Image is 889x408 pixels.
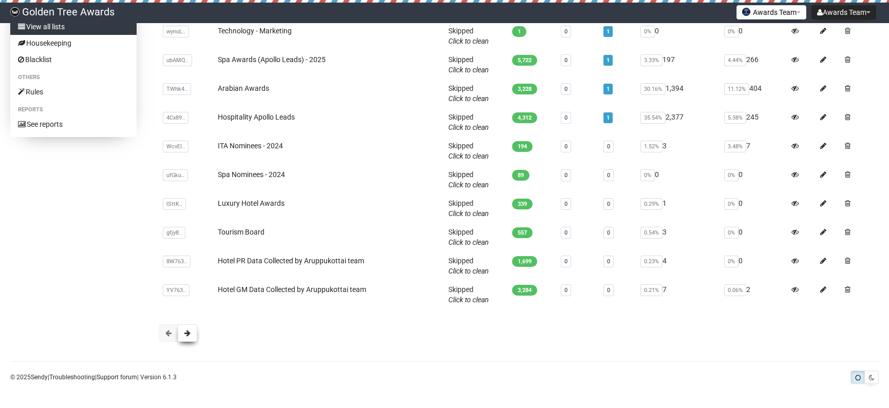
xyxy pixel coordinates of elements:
[163,26,189,37] span: wynoL..
[607,258,610,265] a: 0
[10,84,137,100] a: Rules
[640,83,666,95] span: 30.16%
[720,194,787,223] td: 0
[720,165,787,194] td: 0
[636,22,720,50] td: 0
[564,28,568,35] a: 0
[448,228,489,246] span: Skipped
[10,372,177,383] p: © 2025 | | | Version 6.1.3
[163,284,190,296] span: YV763..
[724,54,746,66] span: 4.44%
[564,229,568,236] a: 0
[607,172,610,179] a: 0
[512,256,537,267] span: 1,699
[448,285,489,304] span: Skipped
[742,8,750,16] img: favicons
[512,227,533,238] span: 557
[720,108,787,137] td: 245
[724,141,746,152] span: 3.48%
[448,209,489,218] a: Click to clean
[163,227,185,239] span: gfjy8..
[448,267,489,275] a: Click to clean
[10,35,137,51] a: Housekeeping
[448,142,489,160] span: Skipped
[564,143,568,150] a: 0
[811,5,876,20] button: Awards Team
[448,123,489,131] a: Click to clean
[97,374,137,381] a: Support forum
[640,112,666,124] span: 35.54%
[10,51,137,68] a: Blacklist
[448,199,489,218] span: Skipped
[636,137,720,165] td: 3
[607,287,610,294] a: 0
[448,27,489,45] span: Skipped
[163,141,188,152] span: WcvEI..
[607,28,610,35] a: 1
[636,79,720,108] td: 1,394
[636,251,720,280] td: 4
[607,86,610,92] a: 1
[218,228,264,236] a: Tourism Board
[10,7,20,16] img: f8b559bad824ed76f7defaffbc1b54fa
[720,251,787,280] td: 0
[448,94,489,103] a: Click to clean
[448,257,489,275] span: Skipped
[10,116,137,132] a: See reports
[607,201,610,207] a: 0
[720,223,787,251] td: 0
[512,26,526,37] span: 1
[720,50,787,79] td: 266
[218,285,366,294] a: Hotel GM Data Collected by Aruppukottai team
[636,194,720,223] td: 1
[724,198,739,210] span: 0%
[640,256,663,267] span: 0.23%
[636,280,720,309] td: 7
[448,37,489,45] a: Click to clean
[448,66,489,74] a: Click to clean
[607,229,610,236] a: 0
[720,79,787,108] td: 404
[724,284,746,296] span: 0.06%
[448,181,489,189] a: Click to clean
[10,71,137,84] li: Others
[736,5,806,20] button: Awards Team
[218,199,285,207] a: Luxury Hotel Awards
[640,54,663,66] span: 3.33%
[448,296,489,304] a: Click to clean
[31,374,48,381] a: Sendy
[724,83,749,95] span: 11.12%
[163,83,191,95] span: TWhk4..
[607,143,610,150] a: 0
[512,141,533,152] span: 194
[724,256,739,267] span: 0%
[163,54,192,66] span: ubAMQ..
[564,57,568,64] a: 0
[607,114,610,121] a: 1
[724,169,739,181] span: 0%
[640,26,655,37] span: 0%
[720,22,787,50] td: 0
[640,284,663,296] span: 0.21%
[448,55,489,74] span: Skipped
[49,374,95,381] a: Troubleshooting
[10,18,137,35] a: View all lists
[163,256,191,267] span: 8W763..
[218,27,292,35] a: Technology - Marketing
[564,86,568,92] a: 0
[636,50,720,79] td: 197
[564,201,568,207] a: 0
[636,165,720,194] td: 0
[564,172,568,179] a: 0
[564,258,568,265] a: 0
[724,227,739,239] span: 0%
[512,55,537,66] span: 5,722
[10,104,137,116] li: Reports
[218,84,269,92] a: Arabian Awards
[448,170,489,189] span: Skipped
[512,285,537,296] span: 3,284
[607,57,610,64] a: 1
[640,198,663,210] span: 0.29%
[448,113,489,131] span: Skipped
[636,223,720,251] td: 3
